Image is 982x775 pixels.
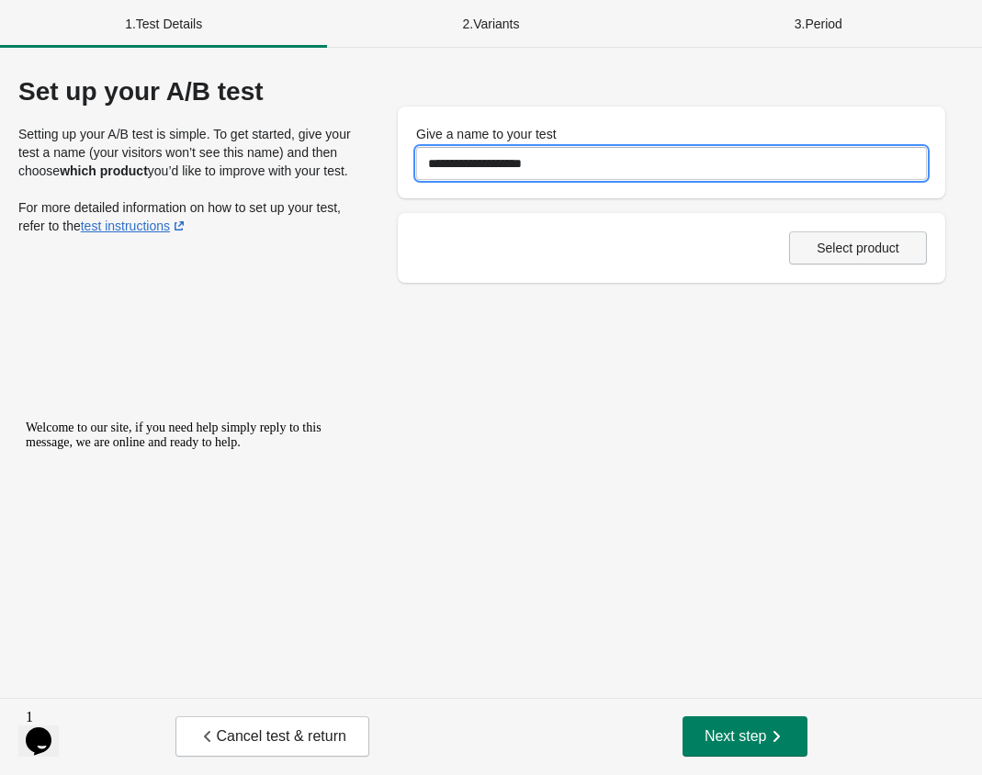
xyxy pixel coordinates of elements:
iframe: chat widget [18,702,77,757]
iframe: chat widget [18,413,349,692]
strong: which product [60,163,148,178]
div: Set up your A/B test [18,77,361,107]
p: Setting up your A/B test is simple. To get started, give your test a name (your visitors won’t se... [18,125,361,180]
span: Cancel test & return [198,727,346,746]
span: Select product [817,241,899,255]
p: For more detailed information on how to set up your test, refer to the [18,198,361,235]
button: Cancel test & return [175,716,369,757]
label: Give a name to your test [416,125,557,143]
a: test instructions [81,219,188,233]
button: Select product [789,231,927,264]
div: Welcome to our site, if you need help simply reply to this message, we are online and ready to help. [7,7,338,37]
span: Next step [705,727,785,746]
span: Welcome to our site, if you need help simply reply to this message, we are online and ready to help. [7,7,303,36]
button: Next step [683,716,807,757]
